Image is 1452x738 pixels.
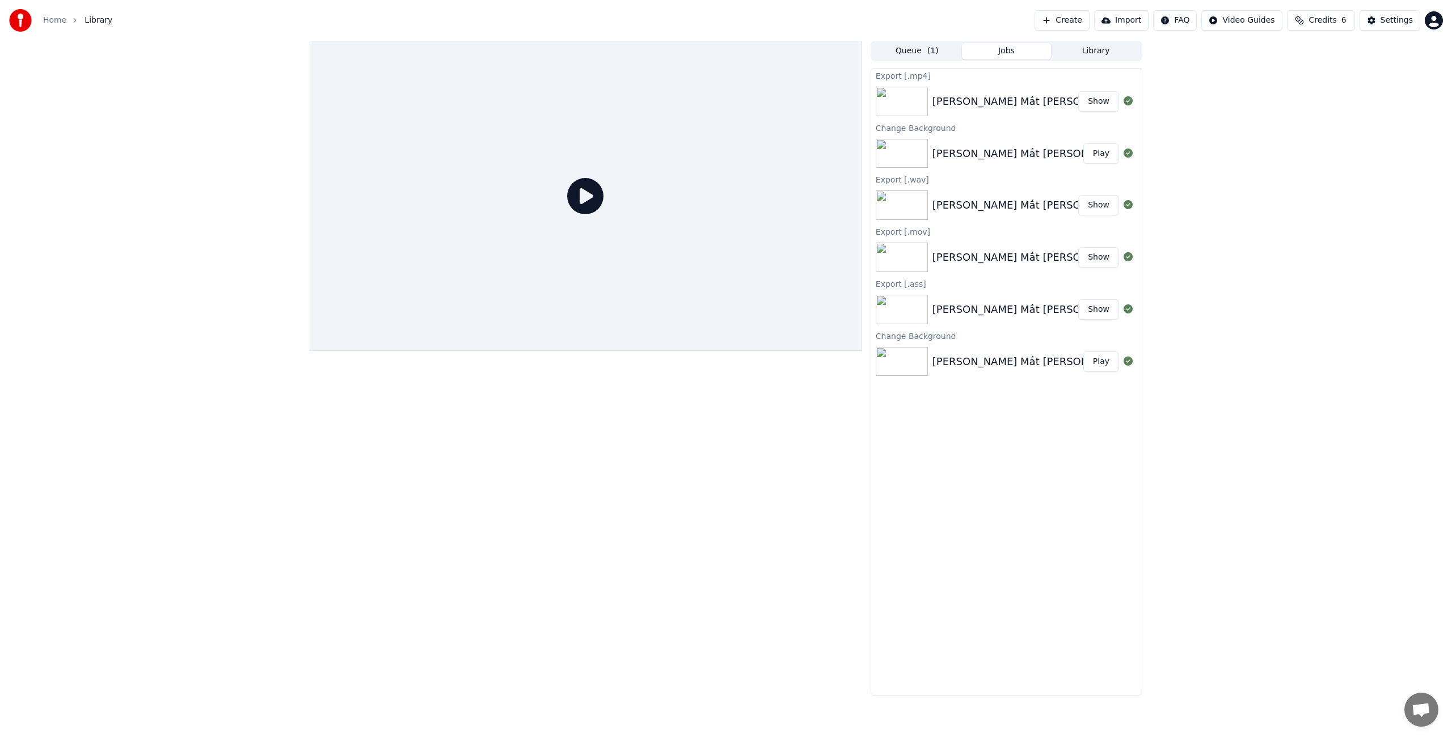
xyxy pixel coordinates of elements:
[1201,10,1282,31] button: Video Guides
[1153,10,1197,31] button: FAQ
[1404,693,1438,727] a: Open chat
[1360,10,1420,31] button: Settings
[1078,91,1119,112] button: Show
[871,224,1142,238] div: Export [.mov]
[9,9,32,32] img: youka
[871,277,1142,290] div: Export [.ass]
[1381,15,1413,26] div: Settings
[932,146,1128,162] div: [PERSON_NAME] Mắt [PERSON_NAME]
[1035,10,1090,31] button: Create
[871,69,1142,82] div: Export [.mp4]
[932,94,1128,109] div: [PERSON_NAME] Mắt [PERSON_NAME]
[1287,10,1355,31] button: Credits6
[871,172,1142,186] div: Export [.wav]
[1083,143,1119,164] button: Play
[1094,10,1149,31] button: Import
[43,15,66,26] a: Home
[871,329,1142,342] div: Change Background
[85,15,112,26] span: Library
[932,302,1128,317] div: [PERSON_NAME] Mắt [PERSON_NAME]
[1078,299,1119,320] button: Show
[1078,247,1119,268] button: Show
[962,43,1052,60] button: Jobs
[43,15,112,26] nav: breadcrumb
[932,197,1128,213] div: [PERSON_NAME] Mắt [PERSON_NAME]
[1341,15,1347,26] span: 6
[871,121,1142,134] div: Change Background
[927,45,939,57] span: ( 1 )
[1309,15,1336,26] span: Credits
[1051,43,1141,60] button: Library
[1083,351,1119,372] button: Play
[1078,195,1119,215] button: Show
[872,43,962,60] button: Queue
[932,354,1128,370] div: [PERSON_NAME] Mắt [PERSON_NAME]
[932,249,1128,265] div: [PERSON_NAME] Mắt [PERSON_NAME]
